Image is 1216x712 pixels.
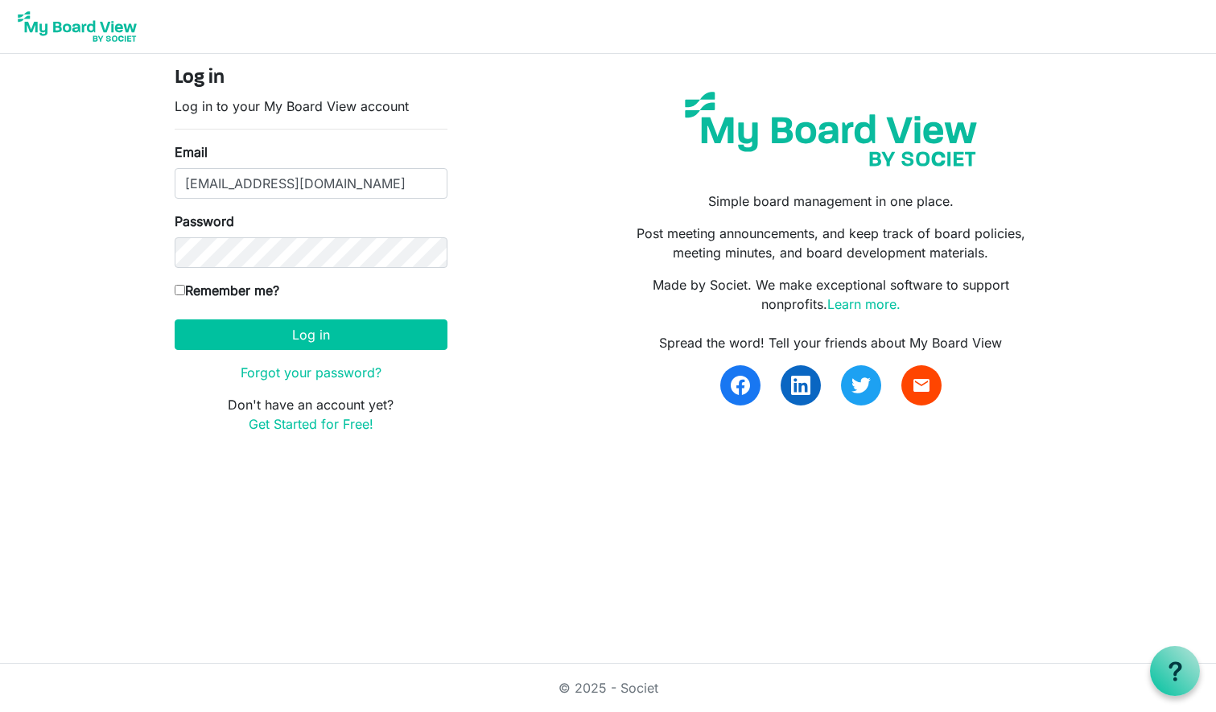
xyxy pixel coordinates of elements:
label: Email [175,142,208,162]
img: my-board-view-societ.svg [673,80,989,179]
p: Log in to your My Board View account [175,97,447,116]
a: Forgot your password? [241,364,381,381]
p: Post meeting announcements, and keep track of board policies, meeting minutes, and board developm... [620,224,1041,262]
img: twitter.svg [851,376,871,395]
p: Don't have an account yet? [175,395,447,434]
span: email [912,376,931,395]
img: facebook.svg [731,376,750,395]
h4: Log in [175,67,447,90]
a: email [901,365,942,405]
p: Simple board management in one place. [620,191,1041,211]
div: Spread the word! Tell your friends about My Board View [620,333,1041,352]
p: Made by Societ. We make exceptional software to support nonprofits. [620,275,1041,314]
button: Log in [175,319,447,350]
img: linkedin.svg [791,376,810,395]
label: Remember me? [175,281,279,300]
img: My Board View Logo [13,6,142,47]
label: Password [175,212,234,231]
a: Learn more. [827,296,901,312]
a: © 2025 - Societ [559,680,658,696]
input: Remember me? [175,285,185,295]
a: Get Started for Free! [249,416,373,432]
